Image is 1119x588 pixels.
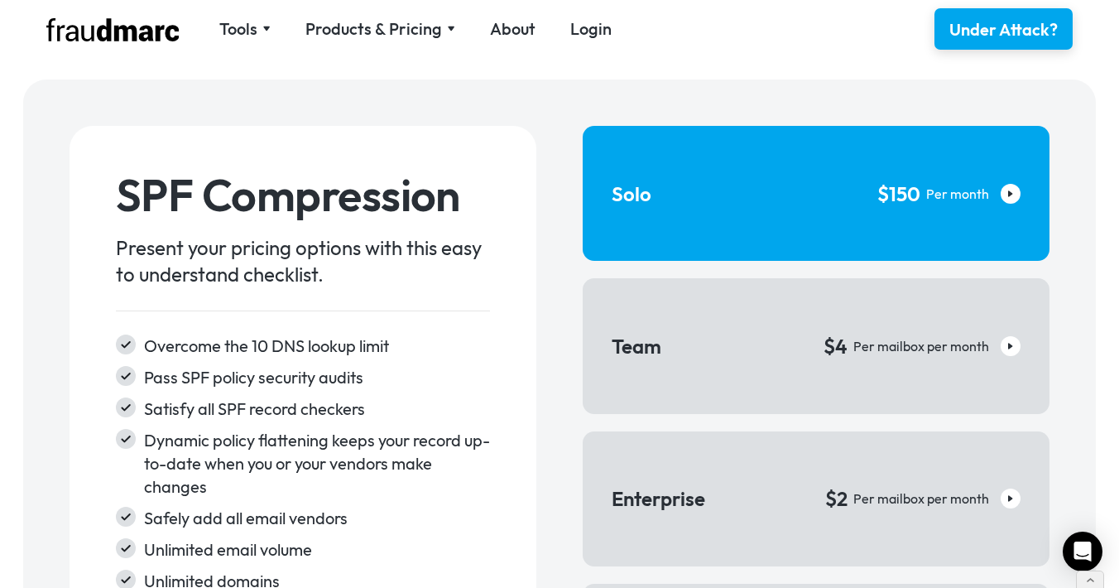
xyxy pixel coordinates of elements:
div: Per mailbox per month [853,489,989,508]
div: Tools [219,17,257,41]
div: $4 [824,333,848,359]
a: Team$4Per mailbox per month [583,278,1049,413]
h5: Solo [612,181,651,207]
div: Per month [926,185,989,203]
div: Overcome the 10 DNS lookup limit [144,335,490,358]
div: $150 [877,181,920,207]
a: Under Attack? [934,8,1073,50]
div: Tools [219,17,271,41]
div: Under Attack? [949,18,1058,41]
div: Per mailbox per month [853,337,989,355]
div: Safely add all email vendors [144,507,490,530]
div: Pass SPF policy security audits [144,366,490,389]
a: Login [570,17,612,41]
div: Products & Pricing [305,17,455,41]
div: $2 [825,485,848,512]
h5: Enterprise [612,485,705,512]
div: Products & Pricing [305,17,442,41]
a: Enterprise$2Per mailbox per month [583,431,1049,566]
h5: Team [612,333,661,359]
a: About [490,17,535,41]
div: Satisfy all SPF record checkers [144,398,490,421]
div: Dynamic policy flattening keeps your record up-to-date when you or your vendors make changes [144,429,490,499]
h2: SPF Compression [116,172,490,217]
div: Open Intercom Messenger [1063,532,1102,571]
div: Present your pricing options with this easy to understand checklist. [116,234,490,287]
a: Solo$150Per month [583,126,1049,261]
div: Unlimited email volume [144,538,490,561]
